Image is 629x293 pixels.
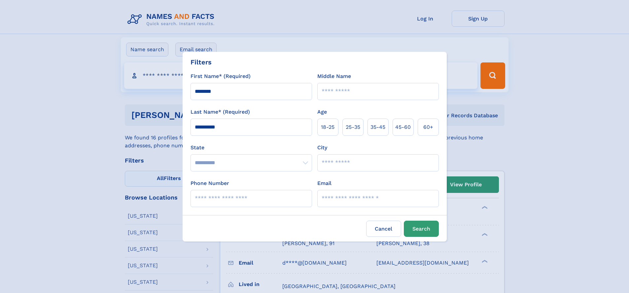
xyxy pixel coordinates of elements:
[317,179,332,187] label: Email
[191,179,229,187] label: Phone Number
[191,72,251,80] label: First Name* (Required)
[395,123,411,131] span: 45‑60
[346,123,360,131] span: 25‑35
[423,123,433,131] span: 60+
[317,144,327,152] label: City
[321,123,334,131] span: 18‑25
[191,144,312,152] label: State
[370,123,385,131] span: 35‑45
[191,108,250,116] label: Last Name* (Required)
[191,57,212,67] div: Filters
[317,108,327,116] label: Age
[366,221,401,237] label: Cancel
[404,221,439,237] button: Search
[317,72,351,80] label: Middle Name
